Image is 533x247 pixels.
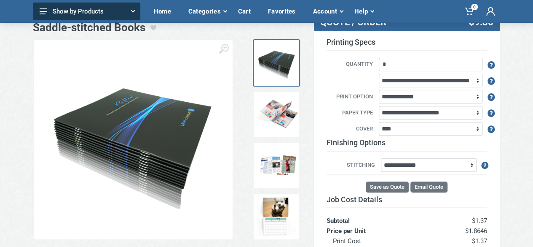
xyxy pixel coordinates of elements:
[327,138,487,152] h3: Finishing Options
[232,3,262,20] div: Cart
[253,39,300,87] a: Saddlestich Book
[320,60,378,69] label: Quantity
[472,237,487,245] span: $1.37
[320,125,378,134] label: Cover
[262,3,307,20] div: Favorites
[253,193,300,241] a: Calendar
[320,109,378,118] label: Paper Type
[33,3,140,20] button: Show by Products
[327,236,432,246] th: Print Cost
[327,195,487,204] h3: Job Cost Details
[471,4,478,10] span: 0
[472,217,487,225] span: $1.37
[327,161,380,170] label: Stitching
[366,182,409,193] button: Save as Quote
[410,182,447,193] button: Email Quote
[465,227,487,235] span: $1.8646
[255,42,297,84] img: Saddlestich Book
[327,226,432,236] th: Price per Unit
[307,3,348,20] div: Account
[42,71,224,208] img: Saddlestich Book
[255,93,297,136] img: Open Spreads
[182,3,232,20] div: Categories
[327,38,487,51] h3: Printing Specs
[327,208,432,226] th: Subtotal
[253,142,300,189] a: Samples
[148,3,182,20] div: Home
[255,144,297,187] img: Samples
[320,92,378,102] label: Print Option
[255,196,297,238] img: Calendar
[33,21,145,34] h1: Saddle-stitched Books
[253,91,300,138] a: Open Spreads
[348,3,379,20] div: Help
